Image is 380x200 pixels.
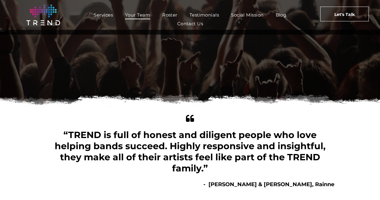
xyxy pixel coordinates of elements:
[55,129,326,174] span: “TREND is full of honest and diligent people who love helping bands succeed. Highly responsive an...
[270,11,293,19] a: Blog
[184,11,225,19] a: Testimonials
[350,171,380,200] iframe: Chat Widget
[156,11,184,19] a: Roster
[225,11,269,19] a: Social Mission
[334,7,355,22] span: Let's Talk
[171,19,209,28] a: Contact Us
[203,181,334,188] b: - [PERSON_NAME] & [PERSON_NAME], Rainne
[119,11,156,19] a: Your Team
[26,5,60,25] img: logo
[88,11,119,19] a: Services
[320,7,369,21] a: Let's Talk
